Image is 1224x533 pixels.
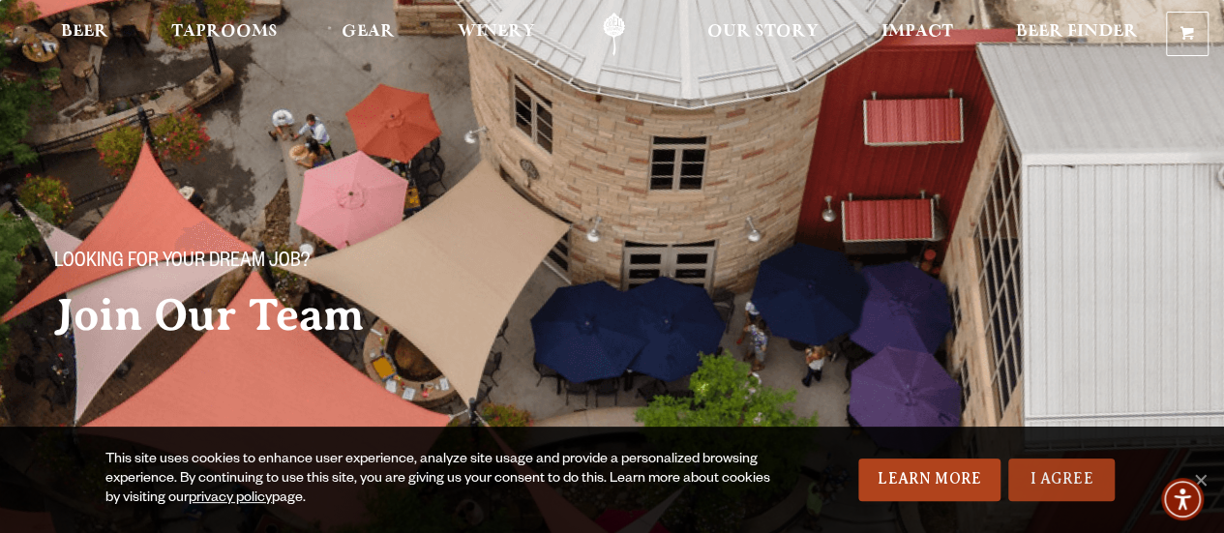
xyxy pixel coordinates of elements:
[48,13,121,56] a: Beer
[458,24,535,40] span: Winery
[695,13,831,56] a: Our Story
[329,13,407,56] a: Gear
[1016,24,1138,40] span: Beer Finder
[1003,13,1150,56] a: Beer Finder
[707,24,819,40] span: Our Story
[869,13,966,56] a: Impact
[342,24,395,40] span: Gear
[858,459,1000,501] a: Learn More
[159,13,290,56] a: Taprooms
[445,13,548,56] a: Winery
[171,24,278,40] span: Taprooms
[578,13,650,56] a: Odell Home
[189,491,272,507] a: privacy policy
[1008,459,1115,501] a: I Agree
[54,291,658,340] h2: Join Our Team
[881,24,953,40] span: Impact
[105,451,782,509] div: This site uses cookies to enhance user experience, analyze site usage and provide a personalized ...
[1161,478,1204,520] div: Accessibility Menu
[61,24,108,40] span: Beer
[54,251,310,276] span: Looking for your dream job?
